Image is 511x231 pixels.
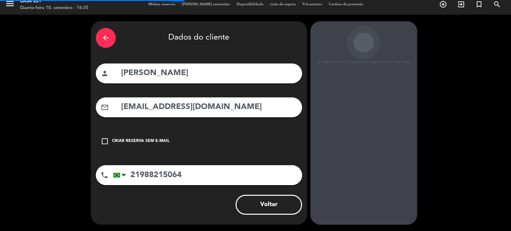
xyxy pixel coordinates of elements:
[113,166,129,185] div: Brazil (Brasil): +55
[310,59,417,65] div: A paciência é o segredo para a boa comida.
[113,165,302,185] input: Número de telefone ...
[112,138,169,145] div: Criar reserva sem e-mail
[101,137,109,145] i: check_box_outline_blank
[101,69,109,77] i: person
[493,0,501,8] i: search
[439,0,447,8] i: add_circle_outline
[475,0,483,8] i: turned_in_not
[96,26,302,50] div: Dados do cliente
[102,34,110,42] i: arrow_back
[120,66,297,80] input: Nome do cliente
[20,5,88,11] div: Quarta-feira 10. setembro - 16:35
[299,3,325,6] span: Pré-acessos
[179,3,233,6] span: [PERSON_NAME] semeadas
[233,3,267,6] span: Disponibilidade
[325,3,366,6] span: Cartões de presente
[145,3,179,6] span: Minhas reservas
[457,0,465,8] i: exit_to_app
[100,171,108,179] i: phone
[120,100,297,114] input: Email do cliente
[101,103,109,111] i: mail_outline
[267,3,299,6] span: Lista de espera
[236,195,302,215] button: Voltar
